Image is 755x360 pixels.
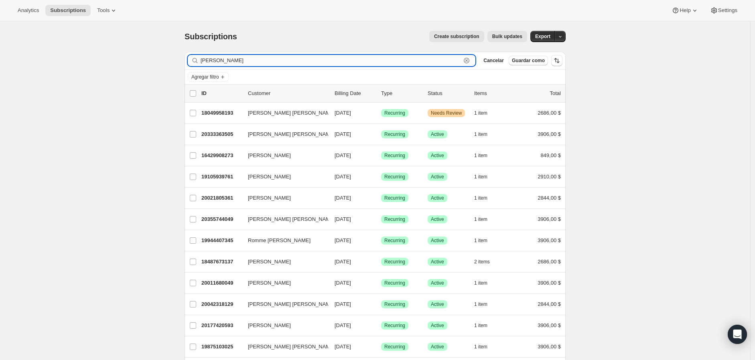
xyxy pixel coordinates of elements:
[431,322,444,329] span: Active
[243,149,323,162] button: [PERSON_NAME]
[201,258,242,266] p: 18487673137
[335,131,351,137] span: [DATE]
[474,301,487,307] span: 1 item
[335,152,351,158] span: [DATE]
[248,343,335,351] span: [PERSON_NAME] [PERSON_NAME]
[705,5,742,16] button: Settings
[474,195,487,201] span: 1 item
[335,259,351,265] span: [DATE]
[535,33,550,40] span: Export
[431,280,444,286] span: Active
[243,192,323,204] button: [PERSON_NAME]
[201,279,242,287] p: 20011680049
[201,322,242,330] p: 20177420593
[431,110,462,116] span: Needs Review
[431,195,444,201] span: Active
[248,322,291,330] span: [PERSON_NAME]
[243,255,323,268] button: [PERSON_NAME]
[201,150,561,161] div: 16429908273[PERSON_NAME][DATE]LogradoRecurringLogradoActive1 item849,00 $
[474,299,496,310] button: 1 item
[201,277,561,289] div: 20011680049[PERSON_NAME][DATE]LogradoRecurringLogradoActive1 item3906,00 $
[201,89,242,97] p: ID
[487,31,527,42] button: Bulk updates
[431,174,444,180] span: Active
[384,301,405,307] span: Recurring
[538,344,561,350] span: 3906,00 $
[335,89,375,97] p: Billing Date
[667,5,703,16] button: Help
[384,110,405,116] span: Recurring
[185,32,237,41] span: Subscriptions
[512,57,545,64] span: Guardar como
[474,129,496,140] button: 1 item
[50,7,86,14] span: Subscriptions
[538,195,561,201] span: 2844,00 $
[431,259,444,265] span: Active
[243,170,323,183] button: [PERSON_NAME]
[474,150,496,161] button: 1 item
[248,130,335,138] span: [PERSON_NAME] [PERSON_NAME]
[201,343,242,351] p: 19875103025
[248,194,291,202] span: [PERSON_NAME]
[384,322,405,329] span: Recurring
[201,173,242,181] p: 19105939761
[474,277,496,289] button: 1 item
[474,341,496,352] button: 1 item
[538,322,561,328] span: 3906,00 $
[474,110,487,116] span: 1 item
[538,174,561,180] span: 2910,00 $
[243,234,323,247] button: Romme [PERSON_NAME]
[431,237,444,244] span: Active
[384,152,405,159] span: Recurring
[474,280,487,286] span: 1 item
[474,171,496,182] button: 1 item
[201,235,561,246] div: 19944407345Romme [PERSON_NAME][DATE]LogradoRecurringLogradoActive1 item3906,00 $
[474,235,496,246] button: 1 item
[474,256,499,267] button: 2 items
[201,109,242,117] p: 18049958193
[384,131,405,138] span: Recurring
[335,110,351,116] span: [DATE]
[474,214,496,225] button: 1 item
[201,215,242,223] p: 20355744049
[463,57,471,65] button: Borrar
[191,74,219,80] span: Agregar filtro
[551,55,562,66] button: Ordenar los resultados
[335,301,351,307] span: [DATE]
[474,237,487,244] span: 1 item
[474,174,487,180] span: 1 item
[718,7,737,14] span: Settings
[384,195,405,201] span: Recurring
[474,259,490,265] span: 2 items
[243,277,323,289] button: [PERSON_NAME]
[483,57,504,64] span: Cancelar
[538,110,561,116] span: 2686,00 $
[428,89,468,97] p: Status
[335,322,351,328] span: [DATE]
[335,195,351,201] span: [DATE]
[431,301,444,307] span: Active
[474,216,487,222] span: 1 item
[18,7,39,14] span: Analytics
[92,5,122,16] button: Tools
[728,325,747,344] div: Open Intercom Messenger
[243,298,323,311] button: [PERSON_NAME] [PERSON_NAME]
[474,322,487,329] span: 1 item
[434,33,479,40] span: Create subscription
[538,259,561,265] span: 2686,00 $
[474,344,487,350] span: 1 item
[97,7,110,14] span: Tools
[201,341,561,352] div: 19875103025[PERSON_NAME] [PERSON_NAME][DATE]LogradoRecurringLogradoActive1 item3906,00 $
[201,171,561,182] div: 19105939761[PERSON_NAME][DATE]LogradoRecurringLogradoActive1 item2910,00 $
[201,299,561,310] div: 20042318129[PERSON_NAME] [PERSON_NAME][DATE]LogradoRecurringLogradoActive1 item2844,00 $
[201,256,561,267] div: 18487673137[PERSON_NAME][DATE]LogradoRecurringLogradoActive2 items2686,00 $
[201,192,561,204] div: 20021805361[PERSON_NAME][DATE]LogradoRecurringLogradoActive1 item2844,00 $
[530,31,555,42] button: Export
[188,72,229,82] button: Agregar filtro
[538,280,561,286] span: 3906,00 $
[474,131,487,138] span: 1 item
[243,107,323,119] button: [PERSON_NAME] [PERSON_NAME]
[680,7,690,14] span: Help
[335,280,351,286] span: [DATE]
[335,174,351,180] span: [DATE]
